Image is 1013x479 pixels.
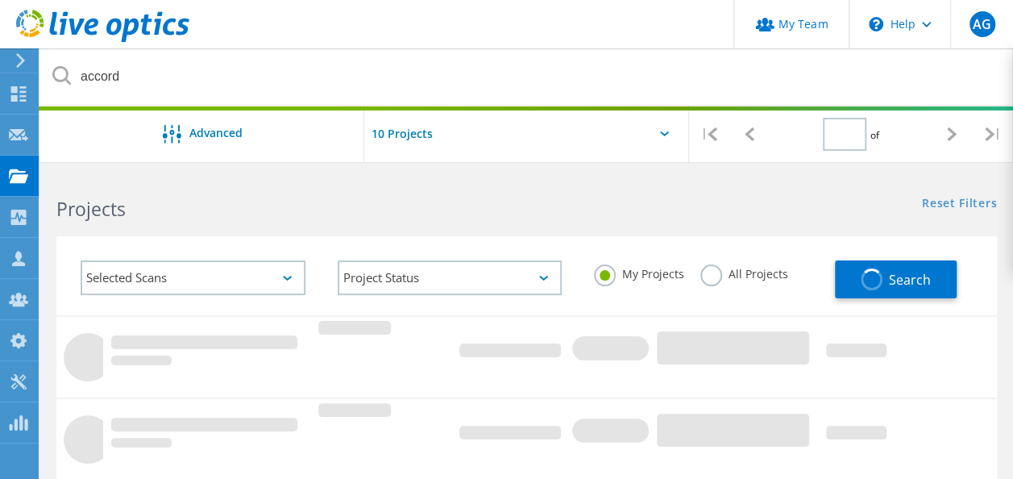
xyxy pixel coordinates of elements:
[81,260,305,295] div: Selected Scans
[16,34,189,45] a: Live Optics Dashboard
[869,17,883,31] svg: \n
[835,260,957,298] button: Search
[870,128,879,142] span: of
[594,264,684,280] label: My Projects
[689,106,729,163] div: |
[189,127,243,139] span: Advanced
[973,18,991,31] span: AG
[700,264,788,280] label: All Projects
[922,198,997,211] a: Reset Filters
[56,196,126,222] b: Projects
[338,260,563,295] div: Project Status
[889,271,931,289] span: Search
[973,106,1013,163] div: |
